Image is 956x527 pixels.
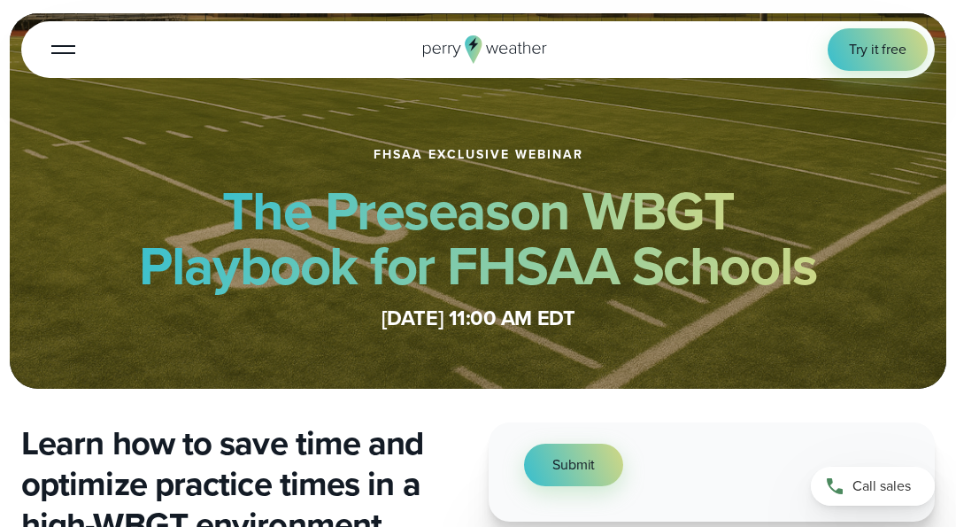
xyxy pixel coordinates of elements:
a: Try it free [828,28,928,71]
span: Call sales [852,476,911,497]
a: Call sales [811,467,935,506]
button: Submit [524,444,623,486]
h1: FHSAA Exclusive Webinar [374,148,583,162]
span: Try it free [849,39,906,60]
strong: The Preseason WBGT Playbook for FHSAA Schools [139,171,816,306]
span: Submit [552,454,595,476]
strong: [DATE] 11:00 AM EDT [382,303,575,333]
